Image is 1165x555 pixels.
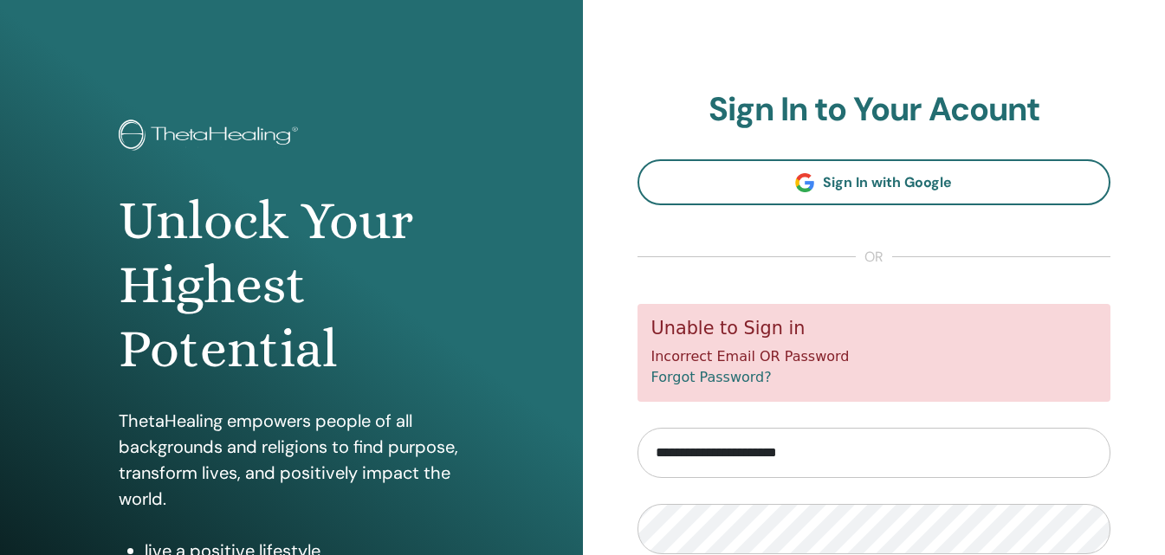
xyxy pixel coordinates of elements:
[856,247,892,268] span: or
[638,304,1111,402] div: Incorrect Email OR Password
[638,159,1111,205] a: Sign In with Google
[651,318,1097,339] h5: Unable to Sign in
[638,90,1111,130] h2: Sign In to Your Acount
[119,408,463,512] p: ThetaHealing empowers people of all backgrounds and religions to find purpose, transform lives, a...
[823,173,952,191] span: Sign In with Google
[651,369,772,385] a: Forgot Password?
[119,189,463,382] h1: Unlock Your Highest Potential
